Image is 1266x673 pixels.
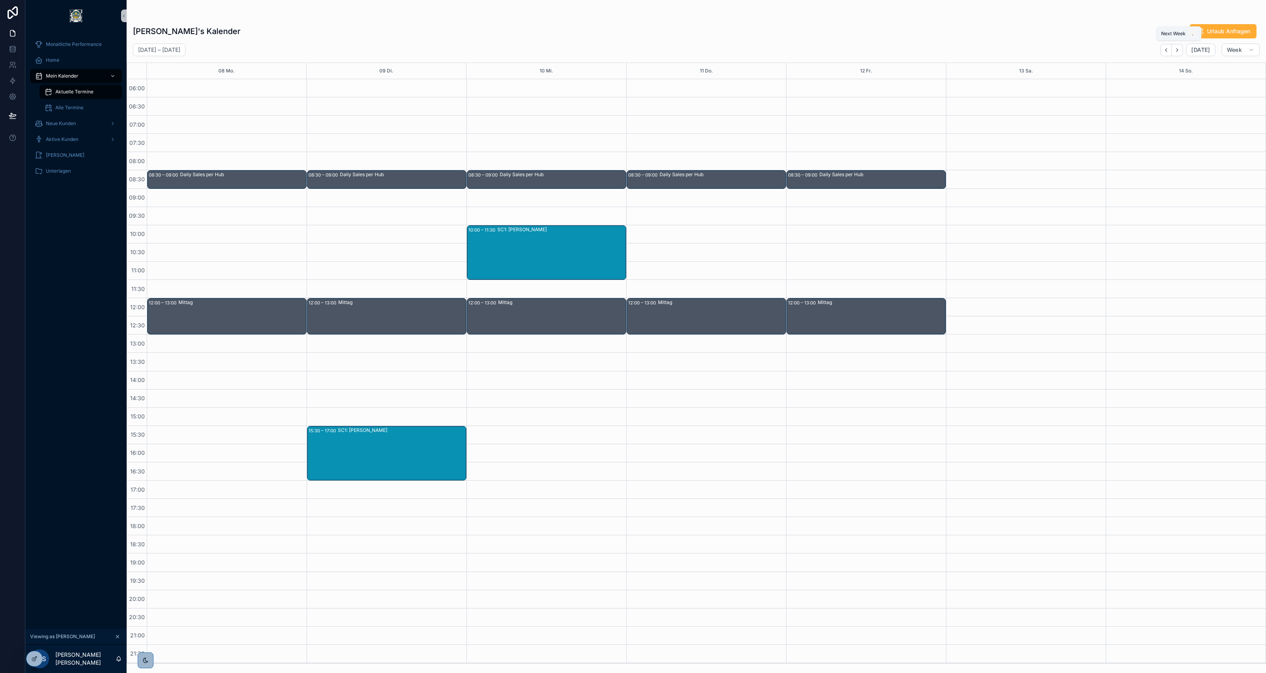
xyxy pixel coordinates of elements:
span: Next Week [1161,30,1186,37]
button: 12 Fr. [860,63,872,79]
span: 21:30 [128,650,147,657]
span: 12:30 [128,322,147,329]
div: 14 So. [1179,63,1193,79]
div: 08:30 – 09:00Daily Sales per Hub [148,171,306,188]
span: 18:00 [128,523,147,529]
div: 12:00 – 13:00 [149,299,178,307]
span: 21:00 [128,632,147,639]
div: Mittag [658,299,785,306]
a: Aktuelle Termine [40,85,122,99]
span: 18:30 [128,541,147,548]
p: [PERSON_NAME] [PERSON_NAME] [55,651,116,667]
span: 10:30 [128,249,147,255]
span: 09:00 [127,194,147,201]
span: 19:30 [128,577,147,584]
span: . [1190,30,1196,37]
div: Daily Sales per Hub [340,171,466,178]
button: 08 Mo. [218,63,235,79]
button: Next [1172,44,1183,56]
div: Mittag [818,299,945,306]
span: Urlaub Anfragen [1207,27,1250,35]
div: 12:00 – 13:00 [628,299,658,307]
span: 12:00 [128,304,147,310]
div: 12:00 – 13:00 [468,299,498,307]
span: 17:00 [129,486,147,493]
span: 07:00 [127,121,147,128]
div: 12:00 – 13:00Mittag [627,298,786,334]
a: Alle Termine [40,101,122,115]
span: [DATE] [1191,46,1210,53]
span: 06:00 [127,85,147,91]
h2: [DATE] – [DATE] [138,46,180,54]
div: 08:30 – 09:00Daily Sales per Hub [467,171,626,188]
div: 08:30 – 09:00Daily Sales per Hub [787,171,946,188]
div: Mittag [178,299,306,306]
span: 09:30 [127,212,147,219]
button: Back [1160,44,1172,56]
span: Monatliche Performance [46,41,102,48]
div: Mittag [498,299,625,306]
div: Daily Sales per Hub [660,171,785,178]
div: Daily Sales per Hub [180,171,306,178]
span: 08:00 [127,158,147,164]
div: 10:00 – 11:30SC1: [PERSON_NAME] [467,226,626,279]
div: 12:00 – 13:00Mittag [148,298,306,334]
a: Monatliche Performance [30,37,122,51]
a: Home [30,53,122,67]
span: 10:00 [128,230,147,237]
span: 19:00 [128,559,147,566]
span: 15:30 [129,431,147,438]
button: Urlaub Anfragen [1190,24,1257,38]
div: 08:30 – 09:00Daily Sales per Hub [627,171,786,188]
span: Alle Termine [55,105,83,111]
span: 13:00 [128,340,147,347]
button: 09 Di. [379,63,393,79]
div: 10:00 – 11:30 [468,226,497,234]
span: Unterlagen [46,168,71,174]
div: SC1: [PERSON_NAME] [497,226,625,233]
button: 11 Do. [700,63,713,79]
button: Week [1222,44,1260,56]
span: 07:30 [127,139,147,146]
span: Week [1227,46,1242,53]
span: 20:00 [127,595,147,602]
a: Aktive Kunden [30,132,122,146]
span: 16:30 [128,468,147,475]
a: Unterlagen [30,164,122,178]
span: 13:30 [128,358,147,365]
span: 14:30 [128,395,147,401]
div: 12:00 – 13:00 [309,299,338,307]
span: 16:00 [128,449,147,456]
div: 15:30 – 17:00 [309,427,338,435]
a: Neue Kunden [30,116,122,131]
span: Mein Kalender [46,73,78,79]
span: 08:30 [127,176,147,183]
div: 08:30 – 09:00 [628,171,660,179]
span: 17:30 [129,504,147,511]
div: 12:00 – 13:00Mittag [787,298,946,334]
span: 15:00 [129,413,147,420]
div: 12:00 – 13:00Mittag [307,298,466,334]
button: 10 Mi. [540,63,553,79]
div: 08:30 – 09:00 [309,171,340,179]
div: 08:30 – 09:00 [468,171,500,179]
a: [PERSON_NAME] [30,148,122,162]
span: 14:00 [128,376,147,383]
img: App logo [70,10,82,22]
h1: [PERSON_NAME]'s Kalender [133,26,241,37]
div: Daily Sales per Hub [500,171,625,178]
span: 11:00 [129,267,147,274]
button: 13 Sa. [1019,63,1033,79]
div: SC1: [PERSON_NAME] [338,427,466,433]
div: Daily Sales per Hub [819,171,945,178]
div: Mittag [338,299,466,306]
div: 12:00 – 13:00 [788,299,818,307]
div: 15:30 – 17:00SC1: [PERSON_NAME] [307,426,466,480]
span: 20:30 [127,614,147,620]
a: Mein Kalender [30,69,122,83]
